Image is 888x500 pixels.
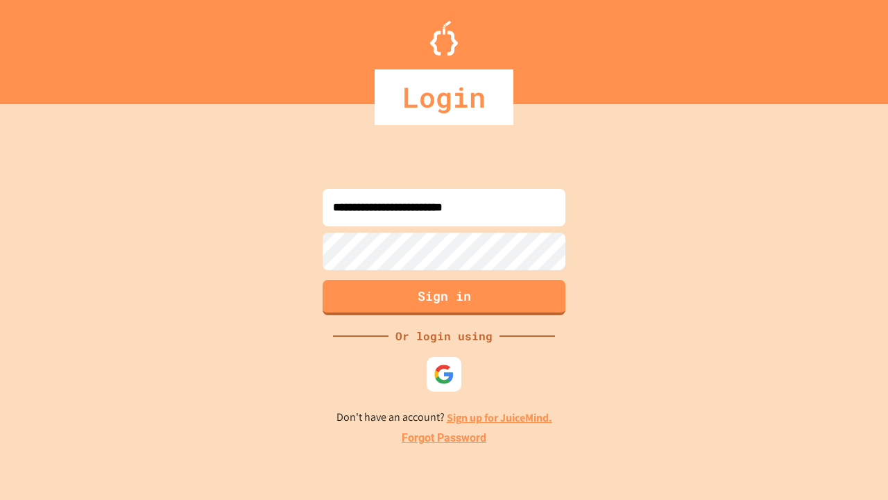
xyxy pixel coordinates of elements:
img: google-icon.svg [434,364,454,385]
img: Logo.svg [430,21,458,56]
div: Login [375,69,513,125]
div: Or login using [388,328,499,344]
a: Sign up for JuiceMind. [447,410,552,425]
button: Sign in [323,280,565,315]
a: Forgot Password [402,430,486,447]
p: Don't have an account? [336,409,552,426]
